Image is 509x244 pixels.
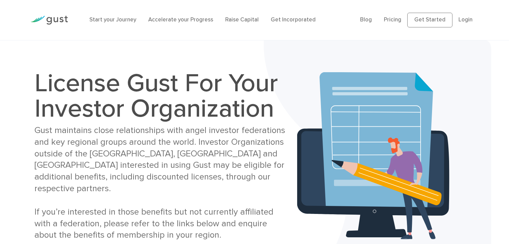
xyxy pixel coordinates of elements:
h1: License Gust For Your Investor Organization [34,71,287,121]
a: Get Started [407,13,452,27]
a: Pricing [384,16,401,23]
a: Get Incorporated [271,16,316,23]
a: Accelerate your Progress [148,16,213,23]
a: Start your Journey [89,16,136,23]
div: Gust maintains close relationships with angel investor federations and key regional groups around... [34,125,287,241]
a: Raise Capital [225,16,259,23]
a: Login [458,16,473,23]
img: Gust Logo [30,16,68,25]
a: Blog [360,16,372,23]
